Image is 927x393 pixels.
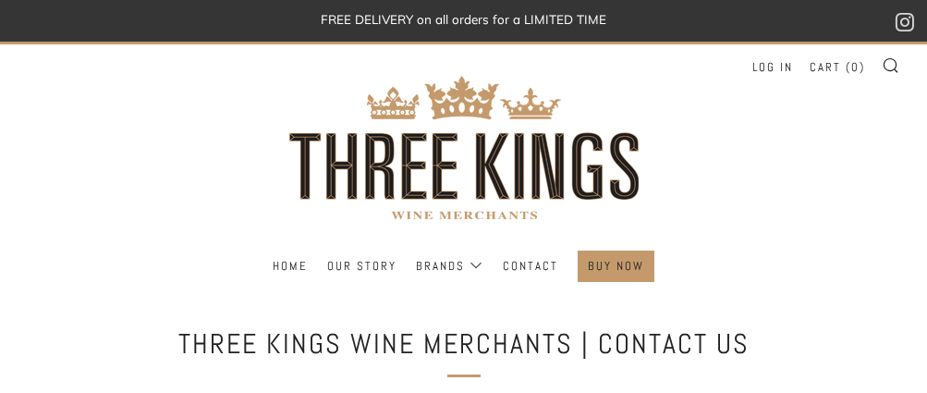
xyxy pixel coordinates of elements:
[279,44,649,251] img: three kings wine merchants
[503,252,558,281] a: Contact
[273,252,308,281] a: Home
[588,252,644,281] a: BUY NOW
[416,252,483,281] a: Brands
[810,53,865,82] a: Cart (0)
[327,252,396,281] a: Our Story
[752,53,793,82] a: Log in
[851,59,860,75] span: 0
[159,322,769,366] h1: Three Kings Wine Merchants | Contact Us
